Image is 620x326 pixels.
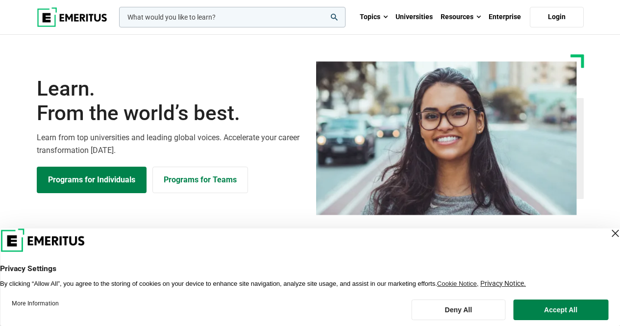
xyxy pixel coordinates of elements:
a: Explore for Business [152,167,248,193]
p: Learn from top universities and leading global voices. Accelerate your career transformation [DATE]. [37,131,304,156]
img: Learn from the world's best [316,61,577,215]
span: From the world’s best. [37,101,304,125]
a: Explore Programs [37,167,147,193]
a: Login [530,7,584,27]
h1: Learn. [37,76,304,126]
input: woocommerce-product-search-field-0 [119,7,346,27]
